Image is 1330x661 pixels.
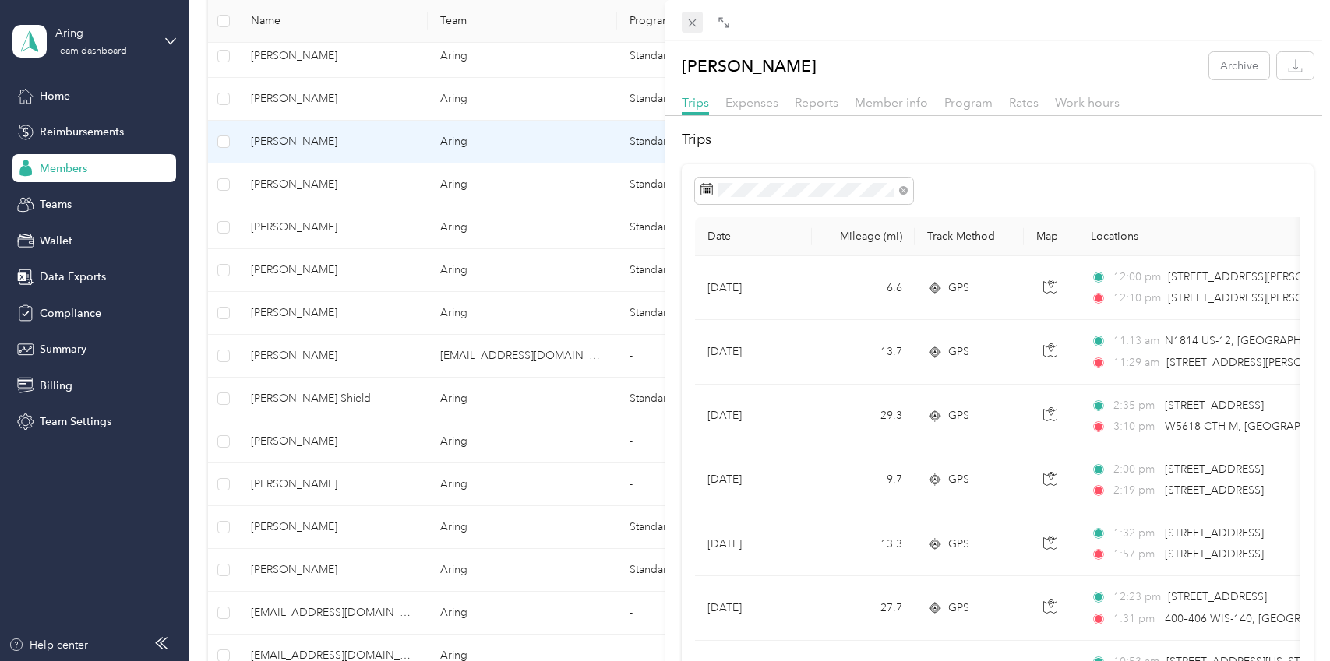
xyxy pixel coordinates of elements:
span: Reports [795,95,838,110]
span: 1:31 pm [1113,610,1158,628]
span: 12:00 pm [1113,269,1161,286]
span: 12:23 pm [1113,589,1161,606]
span: GPS [948,343,969,360]
td: 27.7 [812,576,915,640]
td: 29.3 [812,385,915,448]
span: [STREET_ADDRESS] [1165,526,1264,540]
td: [DATE] [695,320,812,384]
span: 11:13 am [1113,332,1158,350]
span: GPS [948,407,969,424]
span: 11:29 am [1113,354,1159,371]
th: Mileage (mi) [812,217,915,256]
iframe: Everlance-gr Chat Button Frame [1243,574,1330,661]
p: [PERSON_NAME] [682,52,817,79]
td: 13.7 [812,320,915,384]
th: Track Method [915,217,1024,256]
span: Trips [682,95,709,110]
span: 2:35 pm [1113,397,1158,414]
span: Member info [855,95,928,110]
span: [STREET_ADDRESS] [1168,590,1267,603]
h2: Trips [682,129,1314,150]
button: Archive [1209,52,1269,79]
td: 9.7 [812,448,915,512]
th: Date [695,217,812,256]
span: Expenses [725,95,778,110]
span: Program [944,95,993,110]
td: [DATE] [695,512,812,576]
span: 12:10 pm [1113,290,1161,307]
th: Map [1024,217,1078,256]
span: 3:10 pm [1113,418,1158,435]
span: GPS [948,536,969,553]
td: 13.3 [812,512,915,576]
span: Rates [1009,95,1039,110]
span: 1:32 pm [1113,525,1158,542]
span: 1:57 pm [1113,546,1158,563]
td: [DATE] [695,576,812,640]
span: [STREET_ADDRESS] [1165,483,1264,497]
span: GPS [948,280,969,297]
td: [DATE] [695,448,812,512]
span: 2:19 pm [1113,482,1158,499]
span: GPS [948,599,969,617]
td: [DATE] [695,256,812,320]
span: 2:00 pm [1113,461,1158,478]
span: Work hours [1055,95,1120,110]
span: [STREET_ADDRESS] [1165,462,1264,476]
td: 6.6 [812,256,915,320]
span: [STREET_ADDRESS] [1165,399,1264,412]
span: GPS [948,471,969,488]
td: [DATE] [695,385,812,448]
span: [STREET_ADDRESS] [1165,547,1264,561]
